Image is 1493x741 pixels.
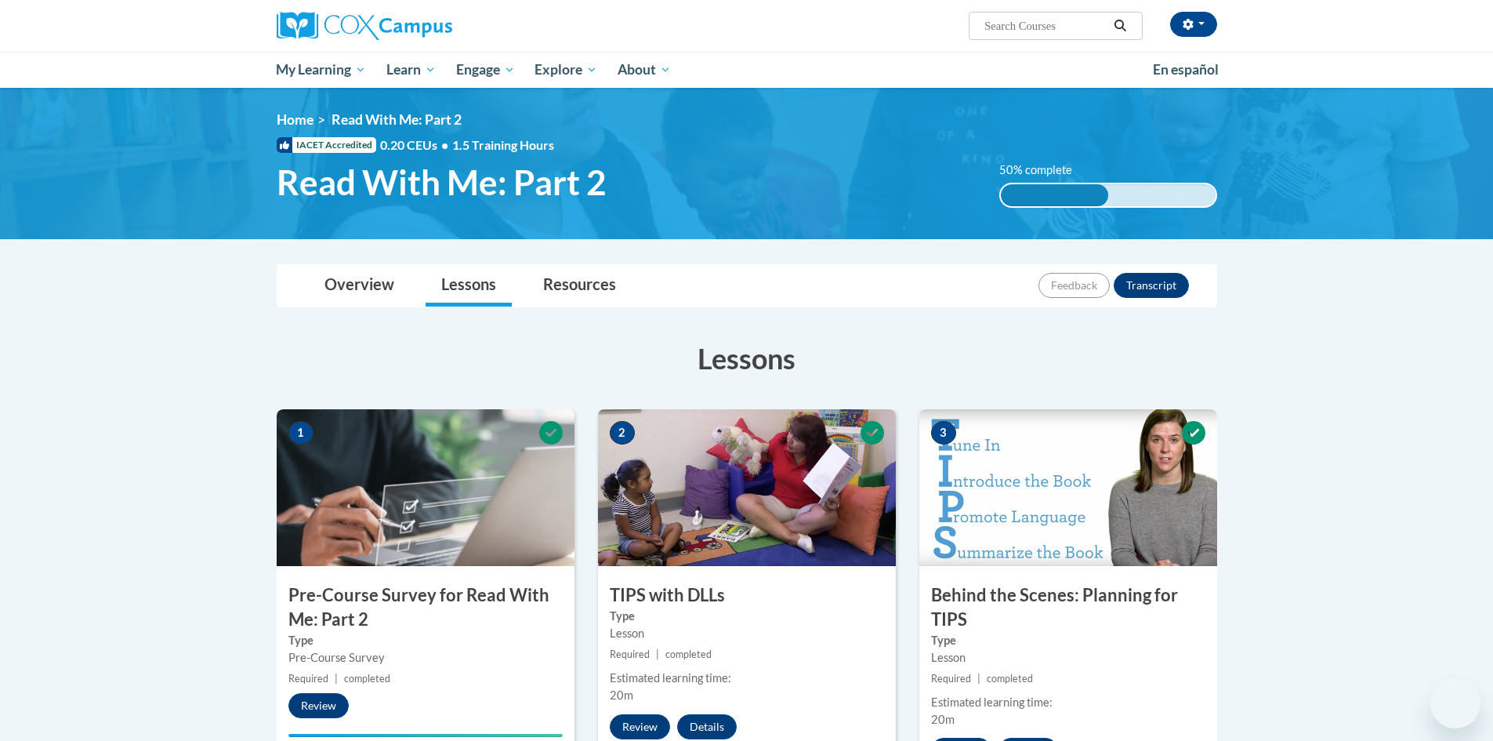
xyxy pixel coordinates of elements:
[1143,53,1229,86] a: En español
[288,649,563,667] div: Pre-Course Survey
[931,713,955,726] span: 20m
[277,12,574,40] a: Cox Campus
[288,421,313,445] span: 1
[919,409,1217,566] img: Course Image
[931,673,971,685] span: Required
[610,648,650,660] span: Required
[931,694,1205,711] div: Estimated learning time:
[1038,273,1110,298] button: Feedback
[983,16,1108,35] input: Search Courses
[288,693,349,718] button: Review
[931,632,1205,649] label: Type
[610,714,670,739] button: Review
[977,673,980,685] span: |
[277,409,574,566] img: Course Image
[1430,678,1480,728] iframe: Button to launch messaging window
[610,625,884,642] div: Lesson
[332,111,462,128] span: Read With Me: Part 2
[266,52,377,88] a: My Learning
[309,265,410,307] a: Overview
[288,673,328,685] span: Required
[656,648,659,660] span: |
[1153,61,1219,78] span: En español
[610,670,884,687] div: Estimated learning time:
[376,52,446,88] a: Learn
[610,688,633,702] span: 20m
[288,632,563,649] label: Type
[677,714,737,739] button: Details
[1170,12,1217,37] button: Account Settings
[446,52,525,88] a: Engage
[1001,184,1108,206] div: 50% complete
[386,60,436,79] span: Learn
[598,583,896,608] h3: TIPS with DLLs
[931,421,956,445] span: 3
[426,265,512,307] a: Lessons
[527,265,632,307] a: Resources
[1114,273,1189,298] button: Transcript
[277,583,574,632] h3: Pre-Course Survey for Read With Me: Part 2
[610,608,884,625] label: Type
[276,60,366,79] span: My Learning
[535,60,597,79] span: Explore
[253,52,1241,88] div: Main menu
[335,673,338,685] span: |
[987,673,1033,685] span: completed
[277,162,607,203] span: Read With Me: Part 2
[277,137,376,153] span: IACET Accredited
[456,60,515,79] span: Engage
[277,111,313,128] a: Home
[598,409,896,566] img: Course Image
[919,583,1217,632] h3: Behind the Scenes: Planning for TIPS
[618,60,671,79] span: About
[931,649,1205,667] div: Lesson
[344,673,390,685] span: completed
[277,339,1217,378] h3: Lessons
[452,137,554,152] span: 1.5 Training Hours
[524,52,607,88] a: Explore
[277,12,452,40] img: Cox Campus
[610,421,635,445] span: 2
[380,136,452,154] span: 0.20 CEUs
[1108,16,1132,35] button: Search
[665,648,712,660] span: completed
[441,137,448,152] span: •
[288,734,563,737] div: Your progress
[999,162,1089,179] label: 50% complete
[607,52,681,88] a: About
